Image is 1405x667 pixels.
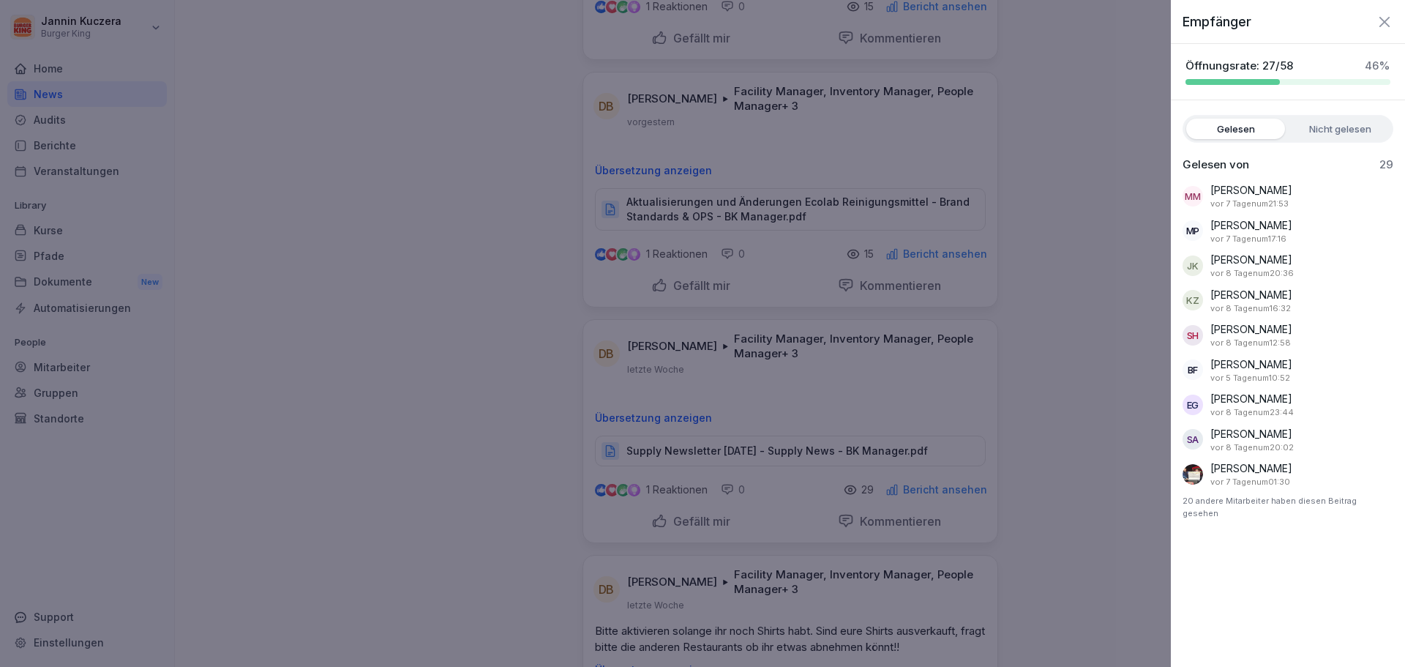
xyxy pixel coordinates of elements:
[1365,59,1390,73] p: 46 %
[1210,337,1291,349] p: 2. September 2025 um 12:58
[1183,429,1203,450] div: SA
[1210,198,1289,210] p: 3. September 2025 um 21:53
[1210,441,1294,454] p: 2. September 2025 um 20:02
[1183,395,1203,415] div: EG
[1210,302,1291,315] p: 2. September 2025 um 16:32
[1183,256,1203,276] div: JK
[1210,252,1292,267] p: [PERSON_NAME]
[1186,119,1285,139] label: Gelesen
[1185,59,1293,73] p: Öffnungsrate: 27/58
[1183,220,1203,241] div: MP
[1183,359,1203,380] div: BF
[1210,391,1292,406] p: [PERSON_NAME]
[1210,426,1292,441] p: [PERSON_NAME]
[1379,157,1393,172] p: 29
[1210,267,1294,280] p: 2. September 2025 um 20:36
[1210,233,1286,245] p: 3. September 2025 um 17:16
[1210,372,1290,384] p: 5. September 2025 um 10:52
[1210,461,1292,476] p: [PERSON_NAME]
[1183,186,1203,206] div: MM
[1210,321,1292,337] p: [PERSON_NAME]
[1183,290,1203,310] div: KZ
[1183,157,1249,172] p: Gelesen von
[1183,325,1203,346] div: SH
[1183,464,1203,485] img: ub37hjqnkufeo164u8jpbnwz.png
[1210,406,1294,419] p: 2. September 2025 um 23:44
[1183,12,1251,31] p: Empfänger
[1183,496,1393,519] p: 20 andere Mitarbeiter haben diesen Beitrag gesehen
[1291,119,1390,139] label: Nicht gelesen
[1210,217,1292,233] p: [PERSON_NAME]
[1210,357,1292,372] p: [PERSON_NAME]
[1210,476,1290,488] p: 3. September 2025 um 01:30
[1210,182,1292,198] p: [PERSON_NAME]
[1210,287,1292,302] p: [PERSON_NAME]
